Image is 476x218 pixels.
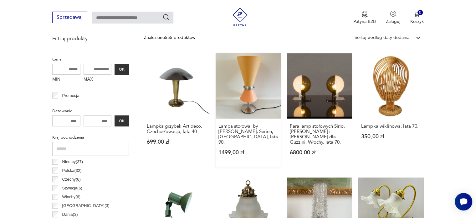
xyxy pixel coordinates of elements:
[287,53,352,167] a: Para lamp stołowych Sirio, Sergio Brazzoli i Ermanno Lampa dla Guzzini, Włochy, lata 70.Para lamp...
[290,150,349,155] p: 6800,00 zł
[361,11,368,18] img: Ikona medalu
[62,211,78,218] p: Dania ( 3 )
[62,167,82,174] p: Polska ( 32 )
[218,124,278,145] h3: Lampa stołowa, by [PERSON_NAME], Serien, [GEOGRAPHIC_DATA], lata 90.
[386,19,400,24] p: Zaloguj
[52,56,129,63] p: Cena
[417,10,423,15] div: 0
[218,150,278,155] p: 1499,00 zł
[62,176,81,183] p: Czechy ( 6 )
[162,13,170,21] button: Szukaj
[144,34,195,41] div: Znaleziono 555 produktów
[147,124,206,134] h3: Lampka grzybek Art deco, Czechosłowacja, lata 40.
[390,11,396,17] img: Ikonka użytkownika
[231,8,249,26] img: Patyna - sklep z meblami i dekoracjami vintage
[414,11,420,17] img: Ikona koszyka
[52,108,129,114] p: Datowanie
[358,53,423,167] a: Lampka wiklinowa, lata 70.Lampka wiklinowa, lata 70.350,00 zł
[62,158,83,165] p: Niemcy ( 37 )
[52,12,87,23] button: Sprzedawaj
[144,53,209,167] a: Lampka grzybek Art deco, Czechosłowacja, lata 40.Lampka grzybek Art deco, Czechosłowacja, lata 40...
[62,194,81,200] p: Włochy ( 6 )
[455,193,472,210] iframe: Smartsupp widget button
[410,19,424,24] p: Koszyk
[115,115,129,126] button: OK
[84,75,112,85] label: MAX
[353,19,376,24] p: Patyna B2B
[410,11,424,24] button: 0Koszyk
[62,185,82,192] p: Szwecja ( 6 )
[361,124,421,129] h3: Lampka wiklinowa, lata 70.
[353,11,376,24] a: Ikona medaluPatyna B2B
[290,124,349,145] h3: Para lamp stołowych Sirio, [PERSON_NAME] i [PERSON_NAME] dla Guzzini, Włochy, lata 70.
[361,134,421,139] p: 350,00 zł
[62,92,79,99] p: Promocja
[52,35,129,42] p: Filtruj produkty
[115,64,129,75] button: OK
[62,202,110,209] p: [GEOGRAPHIC_DATA] ( 3 )
[355,34,409,41] div: Sortuj według daty dodania
[52,134,129,141] p: Kraj pochodzenia
[216,53,281,167] a: Lampa stołowa, by Jean-Marc Da Costa, Serien, Niemcy, lata 90.Lampa stołowa, by [PERSON_NAME], Se...
[52,16,87,20] a: Sprzedawaj
[386,11,400,24] button: Zaloguj
[353,11,376,24] button: Patyna B2B
[147,139,206,145] p: 699,00 zł
[52,75,80,85] label: MIN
